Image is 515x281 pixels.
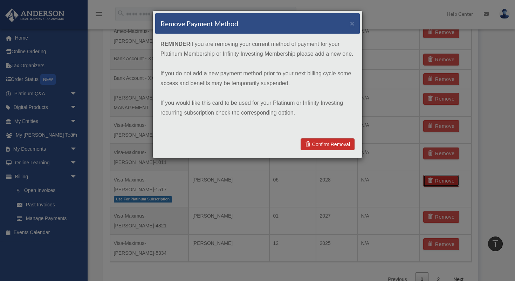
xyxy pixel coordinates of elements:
p: If you would like this card to be used for your Platinum or Infinity Investing recurring subscrip... [160,98,355,118]
strong: REMINDER [160,41,190,47]
h4: Remove Payment Method [160,19,238,28]
button: × [350,20,355,27]
div: if you are removing your current method of payment for your Platinum Membership or Infinity Inves... [155,34,360,133]
p: If you do not add a new payment method prior to your next billing cycle some access and benefits ... [160,69,355,88]
a: Confirm Removal [301,138,355,150]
